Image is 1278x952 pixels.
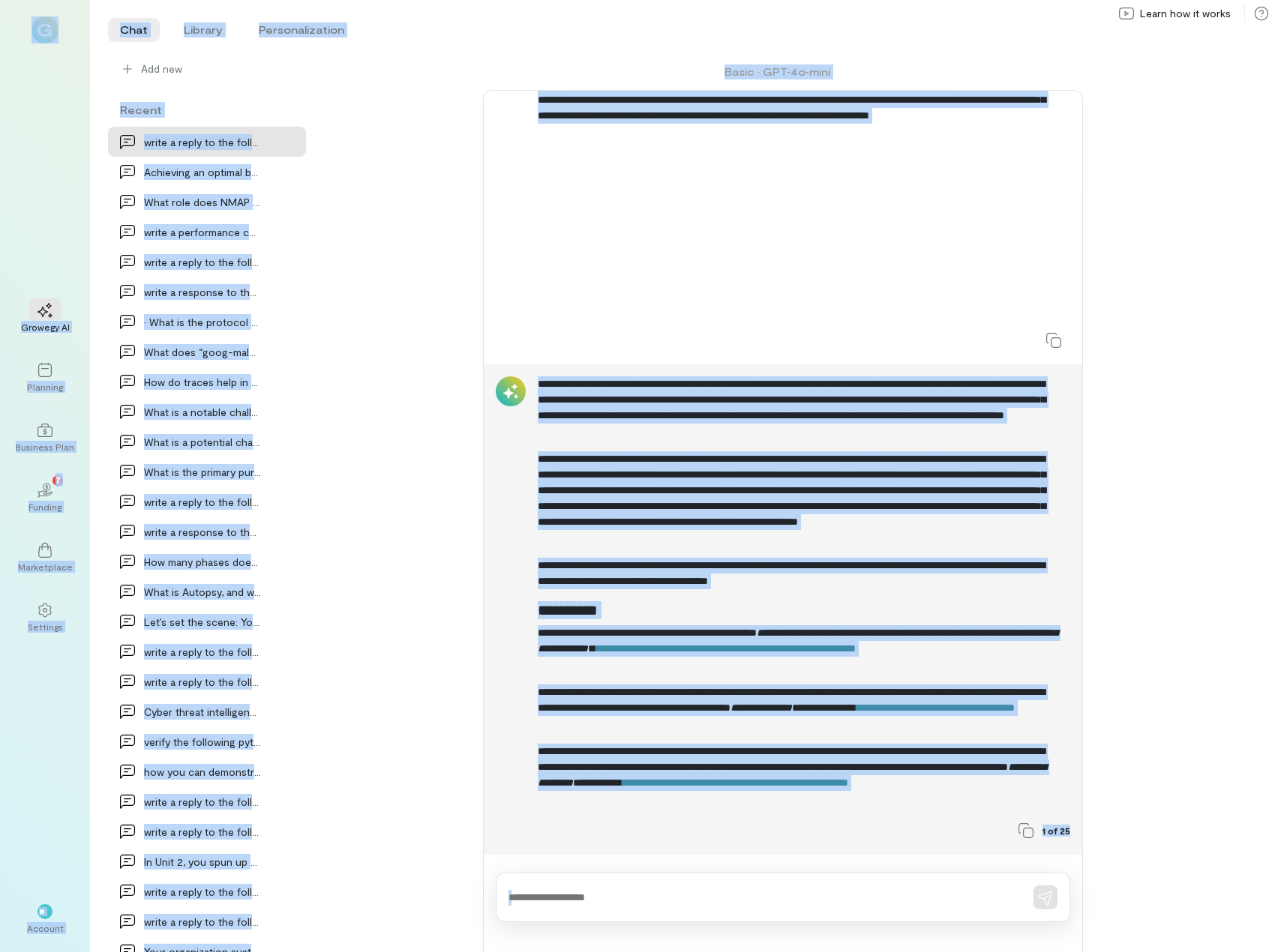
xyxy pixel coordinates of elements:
div: Let’s set the scene: You get to complete this sto… [144,614,261,630]
div: What role does NMAP play in incident response pro… [144,194,261,210]
div: verify the following python code: from flask_unsi… [144,734,261,750]
div: write a reply to the following to include a fact:… [144,914,261,930]
div: write a reply to the following to include a fact… [144,494,261,510]
span: Learn how it works [1140,6,1231,21]
div: write a reply to the following to include a fact… [144,794,261,810]
div: How do traces help in understanding system behavi… [144,374,261,390]
div: Account [27,922,64,934]
div: Marketplace [18,561,73,573]
div: In Unit 2, you spun up a Docker version of Splunk… [144,854,261,870]
div: write a reply to the following to include a new f… [144,254,261,270]
div: Planning [27,381,63,393]
div: • What is the protocol SSDP? Why would it be good… [144,314,261,330]
div: What does “goog-malware-shavar” mean inside the T… [144,344,261,360]
a: Planning [18,351,72,405]
div: What is a notable challenge associated with cloud… [144,404,261,420]
a: Funding [18,471,72,525]
li: Personalization [247,18,356,42]
div: write a reply to the following to include a fact:… [144,824,261,840]
div: What is Autopsy, and what is its primary purpose… [144,584,261,600]
li: Library [172,18,235,42]
div: write a reply to the following and include a fact… [144,674,261,690]
li: Chat [108,18,160,42]
a: Marketplace [18,531,72,585]
span: Add new [141,61,294,76]
span: 1 of 25 [1042,825,1070,837]
div: What is the primary purpose of chkrootkit and rkh… [144,464,261,480]
div: Funding [28,501,61,513]
div: write a reply to the following to include a fact… [144,134,261,150]
div: write a reply to the following to include a fact:… [144,884,261,900]
div: Cyber threat intelligence platforms (TIPs) offer… [144,704,261,720]
span: 7 [55,473,61,486]
a: Settings [18,591,72,645]
div: write a reply to the following to include a fact… [144,644,261,660]
a: Growegy AI [18,291,72,345]
div: Settings [28,621,63,633]
div: write a performance comments for an ITNC in the N… [144,224,261,240]
div: Achieving an optimal balance between security and… [144,164,261,180]
div: write a response to the following to include a fa… [144,524,261,540]
div: Growegy AI [21,321,70,333]
div: write a response to the following to include a fa… [144,284,261,300]
div: Recent [108,102,306,118]
div: How many phases does the Abstract Digital Forensi… [144,554,261,570]
div: Business Plan [16,441,74,453]
div: how you can demonstrate an exploit using CVE-2023… [144,764,261,780]
div: What is a potential challenge in cloud investigat… [144,434,261,450]
a: Business Plan [18,411,72,465]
